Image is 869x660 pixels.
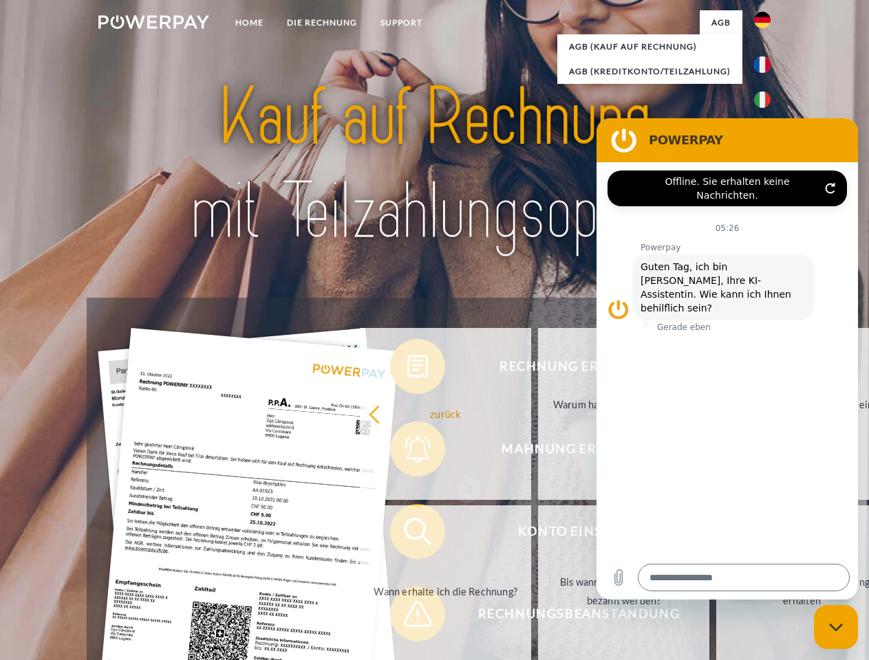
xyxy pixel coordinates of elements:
[754,12,771,28] img: de
[224,10,275,35] a: Home
[557,59,742,84] a: AGB (Kreditkonto/Teilzahlung)
[700,10,742,35] a: agb
[275,10,369,35] a: DIE RECHNUNG
[98,15,209,29] img: logo-powerpay-white.svg
[368,404,523,423] div: zurück
[368,582,523,600] div: Wann erhalte ich die Rechnung?
[369,10,434,35] a: SUPPORT
[597,118,858,599] iframe: Messaging-Fenster
[754,91,771,108] img: it
[557,34,742,59] a: AGB (Kauf auf Rechnung)
[754,56,771,73] img: fr
[546,395,701,432] div: Warum habe ich eine Rechnung erhalten?
[814,605,858,649] iframe: Schaltfläche zum Öffnen des Messaging-Fensters; Konversation läuft
[131,66,738,263] img: title-powerpay_de.svg
[546,573,701,610] div: Bis wann muss die Rechnung bezahlt werden?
